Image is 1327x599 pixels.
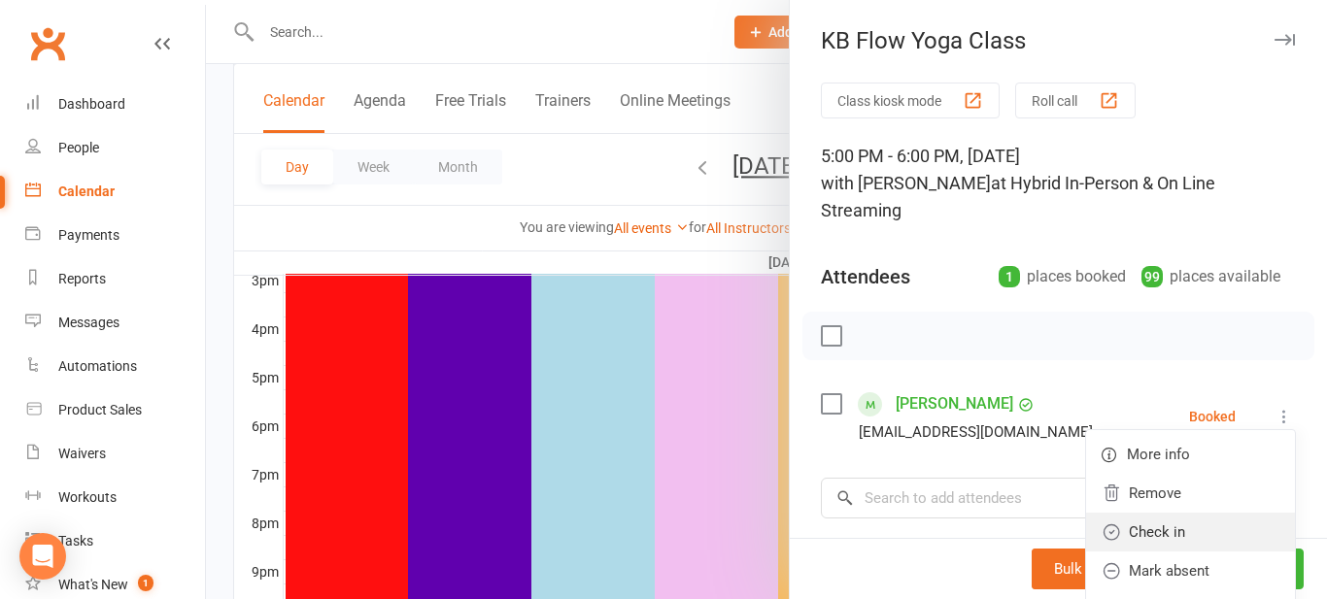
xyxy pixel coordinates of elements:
[821,478,1296,518] input: Search to add attendees
[58,227,119,243] div: Payments
[58,533,93,549] div: Tasks
[58,577,128,592] div: What's New
[25,170,205,214] a: Calendar
[1086,551,1295,590] a: Mark absent
[1086,435,1295,474] a: More info
[58,183,115,199] div: Calendar
[821,173,1215,220] span: at Hybrid In-Person & On Line Streaming
[1015,83,1136,118] button: Roll call
[1141,263,1280,290] div: places available
[821,143,1296,224] div: 5:00 PM - 6:00 PM, [DATE]
[859,419,1093,445] div: [EMAIL_ADDRESS][DOMAIN_NAME]
[999,266,1020,287] div: 1
[58,446,106,461] div: Waivers
[1032,549,1200,589] button: Bulk add attendees
[999,263,1126,290] div: places booked
[58,402,142,417] div: Product Sales
[23,19,72,68] a: Clubworx
[25,301,205,345] a: Messages
[1086,474,1295,513] a: Remove
[25,519,205,563] a: Tasks
[1086,513,1295,551] a: Check in
[896,388,1013,419] a: [PERSON_NAME]
[1127,443,1190,466] span: More info
[25,345,205,388] a: Automations
[58,96,125,112] div: Dashboard
[25,432,205,476] a: Waivers
[790,27,1327,54] div: KB Flow Yoga Class
[58,489,117,505] div: Workouts
[25,476,205,519] a: Workouts
[821,263,910,290] div: Attendees
[1141,266,1163,287] div: 99
[25,388,205,432] a: Product Sales
[58,140,99,155] div: People
[821,173,991,193] span: with [PERSON_NAME]
[58,315,119,330] div: Messages
[25,257,205,301] a: Reports
[1189,410,1236,423] div: Booked
[138,575,153,591] span: 1
[58,271,106,286] div: Reports
[25,83,205,126] a: Dashboard
[821,83,1000,118] button: Class kiosk mode
[58,358,137,374] div: Automations
[19,533,66,580] div: Open Intercom Messenger
[25,214,205,257] a: Payments
[25,126,205,170] a: People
